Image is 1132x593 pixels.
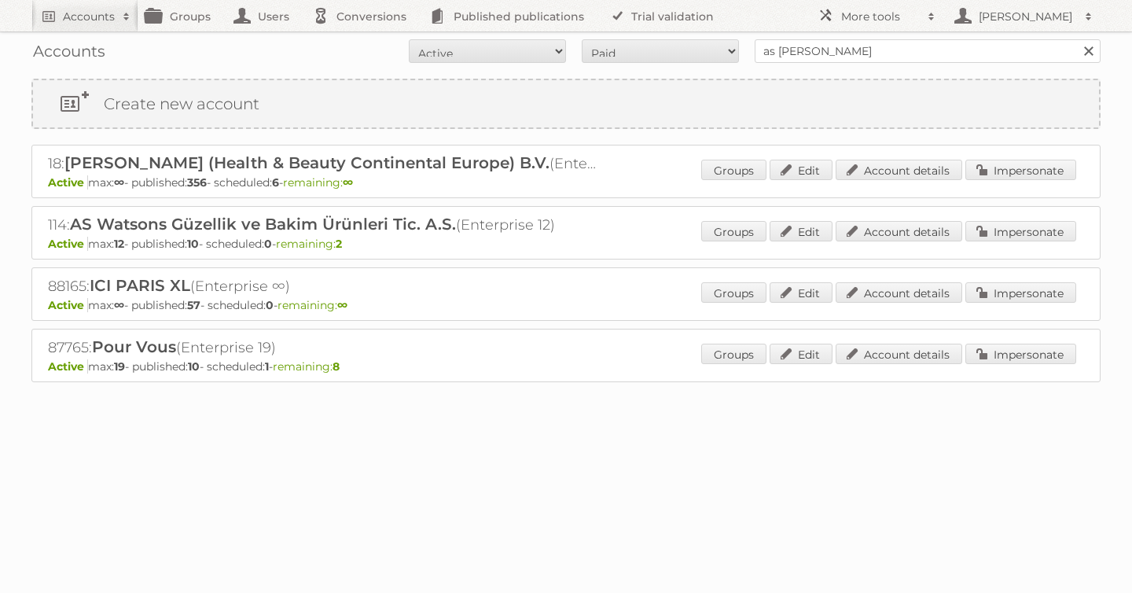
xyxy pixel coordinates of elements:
[701,344,766,364] a: Groups
[48,237,88,251] span: Active
[333,359,340,374] strong: 8
[48,153,598,174] h2: 18: (Enterprise ∞)
[701,282,766,303] a: Groups
[92,337,176,356] span: Pour Vous
[114,359,125,374] strong: 19
[701,221,766,241] a: Groups
[283,175,353,190] span: remaining:
[770,221,832,241] a: Edit
[965,282,1076,303] a: Impersonate
[48,298,1084,312] p: max: - published: - scheduled: -
[975,9,1077,24] h2: [PERSON_NAME]
[965,160,1076,180] a: Impersonate
[114,237,124,251] strong: 12
[264,237,272,251] strong: 0
[187,175,207,190] strong: 356
[336,237,342,251] strong: 2
[836,221,962,241] a: Account details
[841,9,920,24] h2: More tools
[265,359,269,374] strong: 1
[48,237,1084,251] p: max: - published: - scheduled: -
[965,344,1076,364] a: Impersonate
[836,282,962,303] a: Account details
[48,298,88,312] span: Active
[48,175,1084,190] p: max: - published: - scheduled: -
[965,221,1076,241] a: Impersonate
[272,175,279,190] strong: 6
[836,344,962,364] a: Account details
[276,237,342,251] span: remaining:
[701,160,766,180] a: Groups
[48,359,1084,374] p: max: - published: - scheduled: -
[90,276,190,295] span: ICI PARIS XL
[343,175,353,190] strong: ∞
[187,298,200,312] strong: 57
[337,298,347,312] strong: ∞
[33,80,1099,127] a: Create new account
[48,276,598,296] h2: 88165: (Enterprise ∞)
[114,175,124,190] strong: ∞
[70,215,456,234] span: AS Watsons Güzellik ve Bakim Ürünleri Tic. A.S.
[187,237,199,251] strong: 10
[273,359,340,374] span: remaining:
[64,153,549,172] span: [PERSON_NAME] (Health & Beauty Continental Europe) B.V.
[48,215,598,235] h2: 114: (Enterprise 12)
[836,160,962,180] a: Account details
[770,344,832,364] a: Edit
[770,282,832,303] a: Edit
[48,359,88,374] span: Active
[266,298,274,312] strong: 0
[48,175,88,190] span: Active
[770,160,832,180] a: Edit
[114,298,124,312] strong: ∞
[48,337,598,358] h2: 87765: (Enterprise 19)
[188,359,200,374] strong: 10
[63,9,115,24] h2: Accounts
[277,298,347,312] span: remaining:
